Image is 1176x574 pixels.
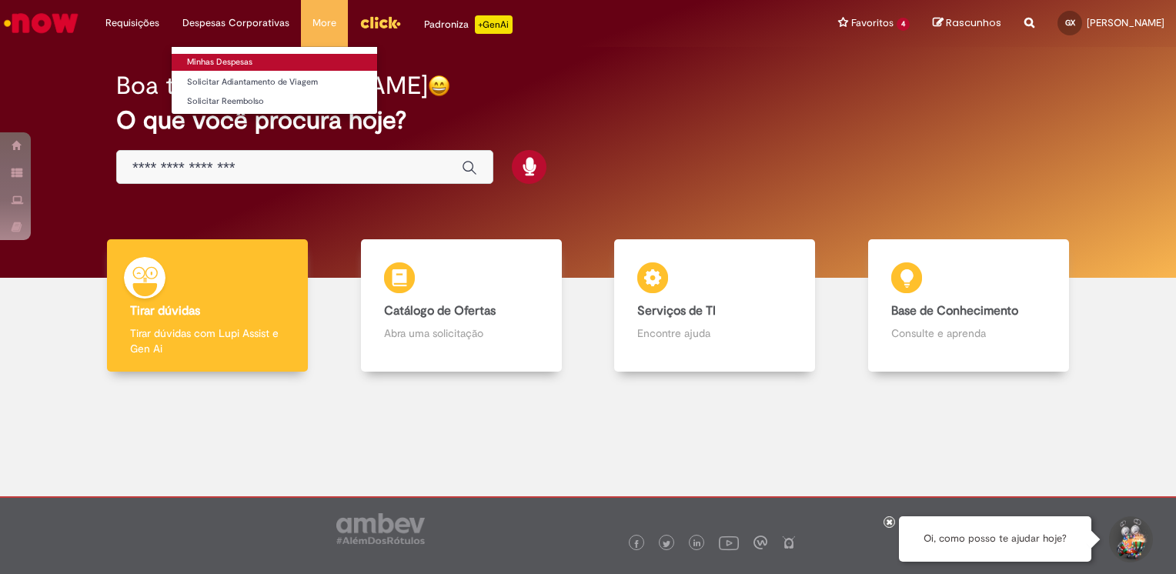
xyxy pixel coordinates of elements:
img: logo_footer_facebook.png [633,540,640,548]
b: Catálogo de Ofertas [384,303,496,319]
div: Oi, como posso te ajudar hoje? [899,516,1091,562]
b: Tirar dúvidas [130,303,200,319]
img: logo_footer_naosei.png [782,536,796,549]
a: Solicitar Reembolso [172,93,377,110]
span: [PERSON_NAME] [1087,16,1164,29]
img: logo_footer_youtube.png [719,532,739,552]
span: 4 [897,18,910,31]
a: Solicitar Adiantamento de Viagem [172,74,377,91]
div: Padroniza [424,15,513,34]
p: +GenAi [475,15,513,34]
img: logo_footer_twitter.png [663,540,670,548]
a: Rascunhos [933,16,1001,31]
b: Serviços de TI [637,303,716,319]
a: Catálogo de Ofertas Abra uma solicitação [335,239,589,372]
ul: Despesas Corporativas [171,46,378,115]
span: Rascunhos [946,15,1001,30]
img: ServiceNow [2,8,81,38]
h2: Boa tarde, [PERSON_NAME] [116,72,428,99]
span: Requisições [105,15,159,31]
h2: O que você procura hoje? [116,107,1060,134]
img: logo_footer_ambev_rotulo_gray.png [336,513,425,544]
p: Encontre ajuda [637,325,792,341]
span: More [312,15,336,31]
a: Minhas Despesas [172,54,377,71]
button: Iniciar Conversa de Suporte [1107,516,1153,562]
b: Base de Conhecimento [891,303,1018,319]
p: Consulte e aprenda [891,325,1046,341]
span: GX [1065,18,1075,28]
p: Tirar dúvidas com Lupi Assist e Gen Ai [130,325,285,356]
a: Tirar dúvidas Tirar dúvidas com Lupi Assist e Gen Ai [81,239,335,372]
img: happy-face.png [428,75,450,97]
img: click_logo_yellow_360x200.png [359,11,401,34]
span: Despesas Corporativas [182,15,289,31]
p: Abra uma solicitação [384,325,539,341]
span: Favoritos [851,15,894,31]
img: logo_footer_linkedin.png [693,539,701,549]
a: Base de Conhecimento Consulte e aprenda [842,239,1096,372]
a: Serviços de TI Encontre ajuda [588,239,842,372]
img: logo_footer_workplace.png [753,536,767,549]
